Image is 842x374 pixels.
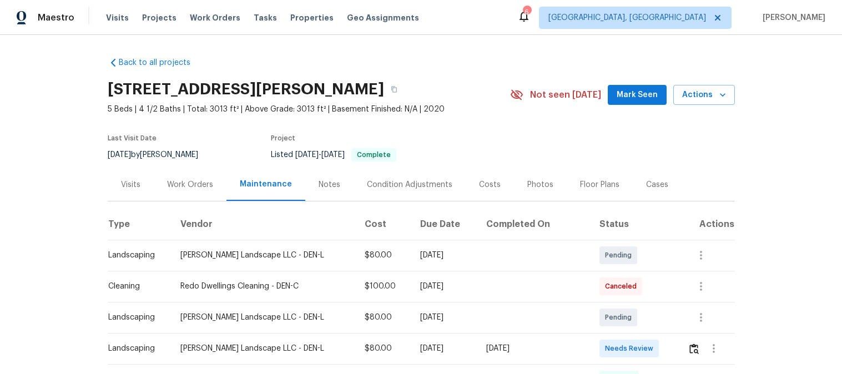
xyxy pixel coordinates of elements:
div: Landscaping [108,343,163,354]
div: Maintenance [240,179,292,190]
span: [GEOGRAPHIC_DATA], [GEOGRAPHIC_DATA] [548,12,706,23]
div: Cleaning [108,281,163,292]
div: 6 [523,7,531,18]
button: Mark Seen [608,85,667,105]
th: Due Date [411,209,477,240]
span: Work Orders [190,12,240,23]
span: Actions [682,88,726,102]
button: Copy Address [384,79,404,99]
div: Landscaping [108,312,163,323]
a: Back to all projects [108,57,214,68]
button: Actions [673,85,735,105]
div: [PERSON_NAME] Landscape LLC - DEN-L [180,250,347,261]
h2: [STREET_ADDRESS][PERSON_NAME] [108,84,384,95]
div: [DATE] [420,281,468,292]
div: $100.00 [365,281,402,292]
div: $80.00 [365,250,402,261]
th: Cost [356,209,411,240]
span: Last Visit Date [108,135,157,141]
span: Visits [106,12,129,23]
div: [PERSON_NAME] Landscape LLC - DEN-L [180,343,347,354]
span: [DATE] [108,151,131,159]
span: Canceled [605,281,641,292]
div: $80.00 [365,312,402,323]
span: Listed [271,151,396,159]
div: Redo Dwellings Cleaning - DEN-C [180,281,347,292]
div: Photos [527,179,553,190]
div: Visits [121,179,140,190]
div: Notes [319,179,340,190]
th: Type [108,209,172,240]
div: [DATE] [420,312,468,323]
th: Completed On [477,209,591,240]
span: Mark Seen [617,88,658,102]
th: Vendor [172,209,356,240]
div: [DATE] [420,250,468,261]
div: [DATE] [420,343,468,354]
span: Tasks [254,14,277,22]
span: Pending [605,312,636,323]
div: [PERSON_NAME] Landscape LLC - DEN-L [180,312,347,323]
span: [DATE] [295,151,319,159]
div: Costs [479,179,501,190]
div: by [PERSON_NAME] [108,148,211,161]
span: Complete [352,151,395,158]
button: Review Icon [688,335,700,362]
th: Actions [679,209,734,240]
div: Condition Adjustments [367,179,452,190]
span: [DATE] [321,151,345,159]
span: Properties [290,12,334,23]
span: [PERSON_NAME] [758,12,825,23]
span: 5 Beds | 4 1/2 Baths | Total: 3013 ft² | Above Grade: 3013 ft² | Basement Finished: N/A | 2020 [108,104,510,115]
img: Review Icon [689,343,699,354]
div: [DATE] [486,343,582,354]
div: Cases [646,179,668,190]
span: Geo Assignments [347,12,419,23]
span: Needs Review [605,343,658,354]
div: $80.00 [365,343,402,354]
div: Work Orders [167,179,213,190]
span: Project [271,135,295,141]
span: - [295,151,345,159]
div: Floor Plans [580,179,619,190]
span: Not seen [DATE] [530,89,601,100]
span: Maestro [38,12,74,23]
span: Pending [605,250,636,261]
div: Landscaping [108,250,163,261]
span: Projects [142,12,177,23]
th: Status [591,209,679,240]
